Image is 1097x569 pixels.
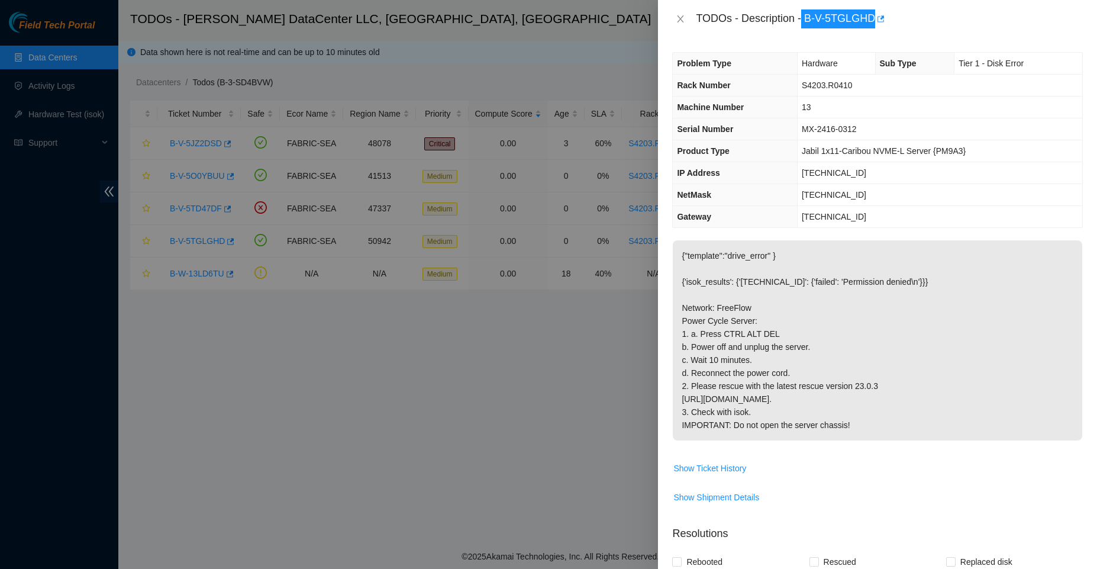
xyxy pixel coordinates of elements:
[880,59,917,68] span: Sub Type
[802,190,866,200] span: [TECHNICAL_ID]
[677,102,744,112] span: Machine Number
[802,212,866,221] span: [TECHNICAL_ID]
[677,212,711,221] span: Gateway
[959,59,1024,68] span: Tier 1 - Disk Error
[672,516,1083,542] p: Resolutions
[802,168,866,178] span: [TECHNICAL_ID]
[802,124,857,134] span: MX-2416-0312
[677,190,711,200] span: NetMask
[802,81,853,90] span: S4203.R0410
[672,14,689,25] button: Close
[802,59,838,68] span: Hardware
[673,488,760,507] button: Show Shipment Details
[677,146,729,156] span: Product Type
[802,102,811,112] span: 13
[673,491,759,504] span: Show Shipment Details
[673,462,746,475] span: Show Ticket History
[676,14,685,24] span: close
[677,81,730,90] span: Rack Number
[677,59,731,68] span: Problem Type
[673,240,1082,441] p: {"template":"drive_error" } {'isok_results': {'[TECHNICAL_ID]': {'failed': 'Permission denied\n'}...
[677,124,733,134] span: Serial Number
[802,146,966,156] span: Jabil 1x11-Caribou NVME-L Server {PM9A3}
[673,459,747,478] button: Show Ticket History
[677,168,719,178] span: IP Address
[696,9,1083,28] div: TODOs - Description - B-V-5TGLGHD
